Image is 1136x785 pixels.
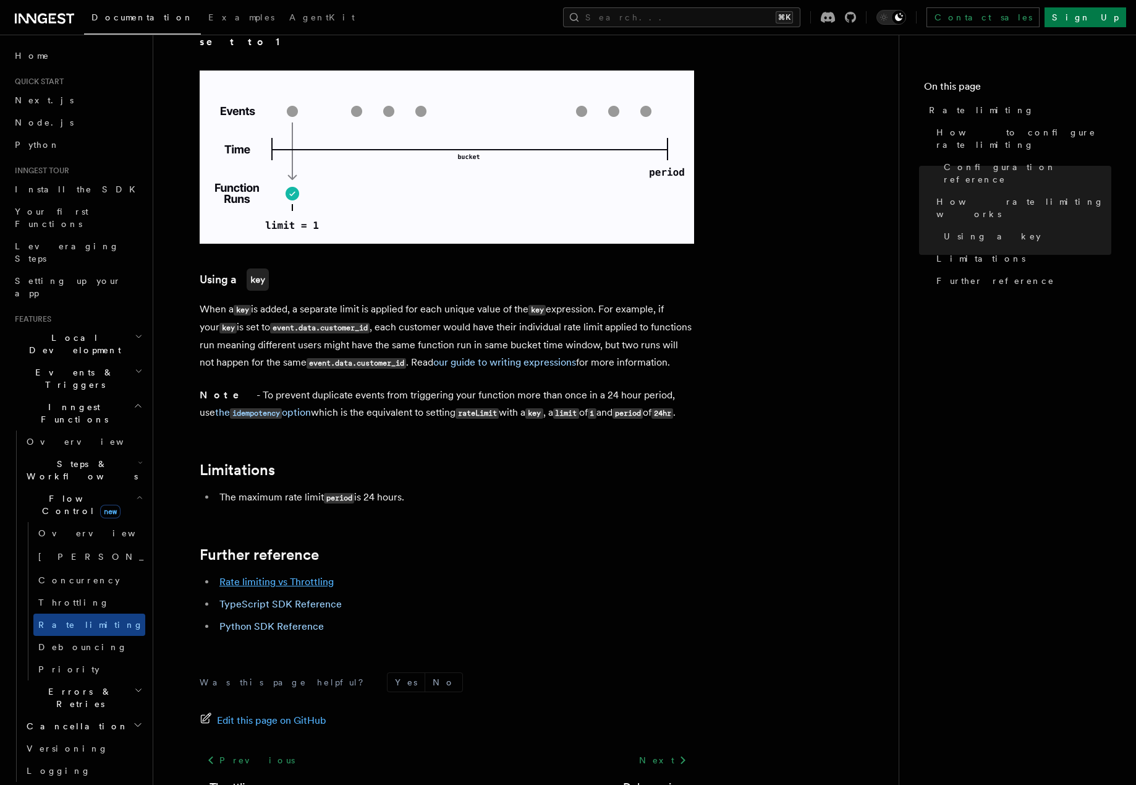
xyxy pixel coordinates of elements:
span: Local Development [10,332,135,356]
span: Limitations [936,252,1025,265]
a: AgentKit [282,4,362,33]
a: Next.js [10,89,145,111]
a: [PERSON_NAME] [33,544,145,569]
span: AgentKit [289,12,355,22]
a: Next [632,749,694,771]
code: limit [553,408,579,419]
a: Rate limiting vs Throttling [219,576,334,588]
span: Features [10,314,51,324]
a: Priority [33,658,145,680]
span: Events & Triggers [10,366,135,391]
a: our guide to writing expressions [433,356,576,368]
a: Python SDK Reference [219,620,324,632]
a: theidempotencyoption [215,406,311,418]
span: How rate limiting works [936,195,1111,220]
code: period [613,408,643,419]
a: Sign Up [1045,7,1126,27]
span: Versioning [27,744,108,753]
a: Rate limiting [33,614,145,636]
code: event.data.customer_id [270,323,370,333]
code: period [324,493,354,504]
span: Edit this page on GitHub [217,712,326,729]
code: idempotency [230,408,282,419]
a: Debouncing [33,636,145,658]
a: Your first Functions [10,200,145,235]
a: Edit this page on GitHub [200,712,326,729]
button: Local Development [10,327,145,361]
a: Overview [22,431,145,453]
span: How to configure rate limiting [936,126,1111,151]
li: The maximum rate limit is 24 hours. [216,489,694,507]
a: Rate limiting [924,99,1111,121]
a: Limitations [931,247,1111,270]
code: key [525,408,543,419]
button: Events & Triggers [10,361,145,396]
a: TypeScript SDK Reference [219,598,342,610]
a: Python [10,134,145,156]
span: Leveraging Steps [15,241,119,264]
a: Home [10,45,145,67]
span: Flow Control [22,492,136,517]
code: 1 [588,408,596,419]
a: Setting up your app [10,270,145,304]
div: Flow Controlnew [22,522,145,680]
p: - To prevent duplicate events from triggering your function more than once in a 24 hour period, u... [200,387,694,422]
span: Setting up your app [15,276,121,298]
span: Rate limiting [38,620,143,630]
a: Using akey [200,268,269,291]
button: Cancellation [22,715,145,737]
button: Flow Controlnew [22,487,145,522]
span: Using a key [944,230,1041,242]
a: Further reference [931,270,1111,292]
span: Next.js [15,95,74,105]
kbd: ⌘K [776,11,793,24]
a: Documentation [84,4,201,35]
code: key [234,305,251,315]
span: Your first Functions [15,207,88,229]
span: Throttling [38,598,109,607]
a: Leveraging Steps [10,235,145,270]
p: When a is added, a separate limit is applied for each unique value of the expression. For example... [200,301,694,372]
span: Errors & Retries [22,685,134,710]
a: Further reference [200,546,319,564]
span: Overview [38,528,166,538]
span: Overview [27,437,154,447]
a: Versioning [22,737,145,760]
a: Concurrency [33,569,145,591]
a: Using a key [939,225,1111,247]
span: Documentation [91,12,193,22]
span: Further reference [936,275,1054,287]
span: Configuration reference [944,161,1111,186]
span: Debouncing [38,642,127,652]
a: Configuration reference [939,156,1111,191]
button: Steps & Workflows [22,453,145,487]
a: Node.js [10,111,145,134]
code: key [219,323,237,333]
span: Home [15,49,49,62]
span: Steps & Workflows [22,458,138,483]
span: Inngest Functions [10,401,134,426]
span: Logging [27,766,91,776]
span: Examples [208,12,274,22]
button: Search...⌘K [563,7,800,27]
code: key [528,305,546,315]
span: Node.js [15,118,74,127]
span: Install the SDK [15,184,143,194]
span: [PERSON_NAME] [38,552,219,562]
strong: Note [200,389,256,401]
img: Visualization of how the rate limit is applied when limit is set to 1 [200,71,694,244]
div: Inngest Functions [10,431,145,782]
span: Priority [38,664,100,674]
span: Inngest tour [10,166,69,176]
a: Logging [22,760,145,782]
button: Inngest Functions [10,396,145,431]
h4: On this page [924,79,1111,99]
span: Python [15,140,60,150]
code: 24hr [651,408,673,419]
a: How rate limiting works [931,191,1111,225]
code: event.data.customer_id [307,358,406,369]
a: Throttling [33,591,145,614]
a: Limitations [200,461,275,479]
span: Rate limiting [929,104,1034,116]
button: Toggle dark mode [876,10,906,25]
